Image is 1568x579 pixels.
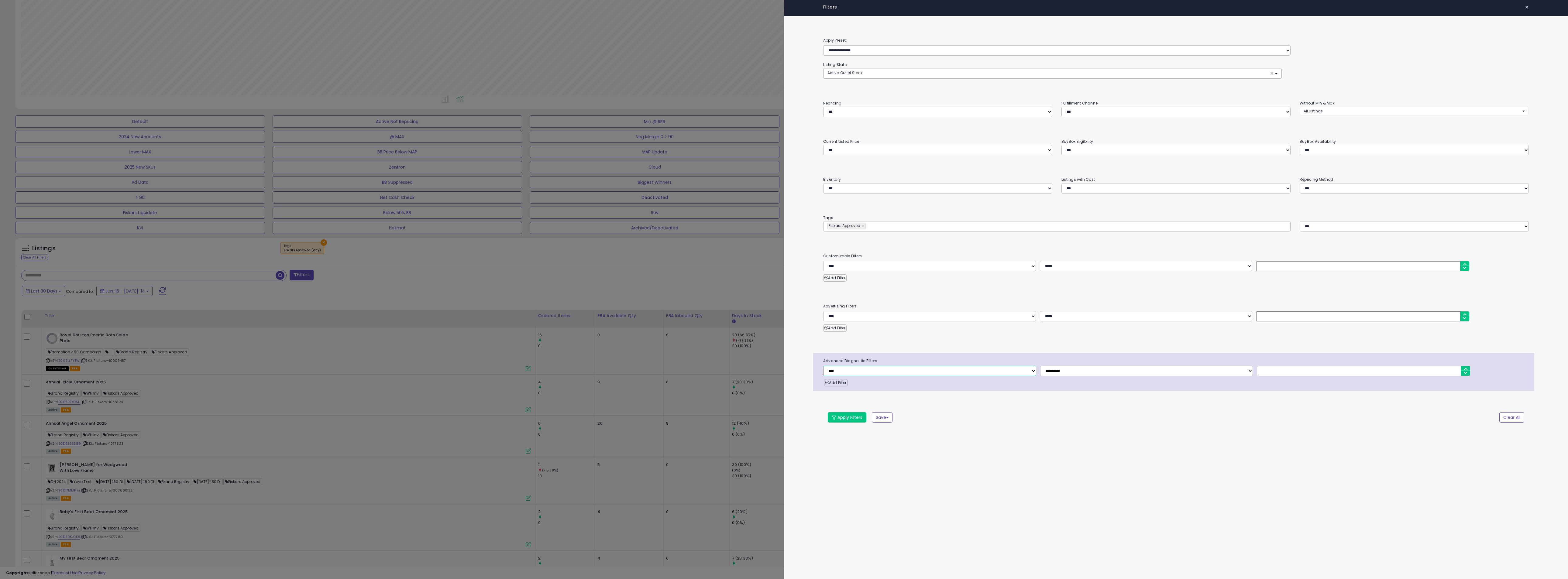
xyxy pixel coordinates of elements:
span: Advanced Diagnostic Filters [819,358,1534,364]
button: All Listings [1300,107,1529,115]
span: Fiskars Approved [827,223,860,228]
span: × [1525,3,1529,12]
button: × [1522,3,1531,12]
span: Active, Out of Stock [827,70,862,75]
small: BuyBox Eligibility [1061,139,1093,144]
small: Fulfillment Channel [1061,101,1099,106]
a: × [862,223,865,229]
button: Clear All [1499,412,1524,423]
small: Advertising Filters [819,303,1533,310]
small: BuyBox Availability [1300,139,1336,144]
button: Add Filter [823,274,847,282]
small: Current Listed Price [823,139,859,144]
span: × [1270,70,1274,77]
small: Customizable Filters [819,253,1533,259]
small: Repricing [823,101,841,106]
button: Save [872,412,892,423]
small: Tags [819,214,1533,221]
small: Inventory [823,177,841,182]
small: Without Min & Max [1300,101,1335,106]
h4: Filters [823,5,1529,10]
small: Listings with Cost [1061,177,1095,182]
button: Add Filter [824,379,848,386]
span: All Listings [1304,108,1323,114]
button: Apply Filters [828,412,866,423]
button: Active, Out of Stock × [824,68,1281,78]
label: Apply Preset: [819,37,1533,44]
small: Repricing Method [1300,177,1333,182]
small: Listing State [823,62,847,67]
button: Add Filter [823,324,847,332]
